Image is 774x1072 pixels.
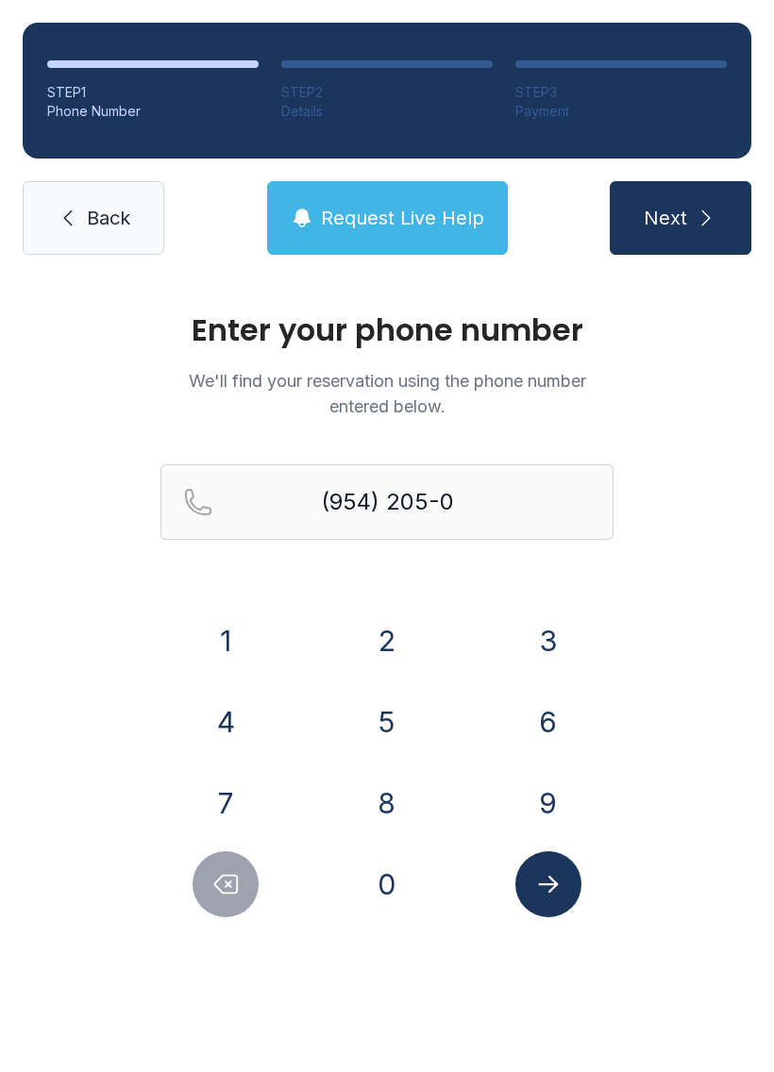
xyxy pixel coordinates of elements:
button: 2 [354,608,420,674]
span: Next [644,205,687,231]
div: Payment [515,102,727,121]
span: Back [87,205,130,231]
h1: Enter your phone number [160,315,614,345]
p: We'll find your reservation using the phone number entered below. [160,368,614,419]
div: STEP 1 [47,83,259,102]
button: 0 [354,851,420,917]
div: STEP 2 [281,83,493,102]
div: STEP 3 [515,83,727,102]
button: 4 [193,689,259,755]
button: 5 [354,689,420,755]
button: 8 [354,770,420,836]
button: 1 [193,608,259,674]
button: 9 [515,770,581,836]
button: 6 [515,689,581,755]
button: 7 [193,770,259,836]
button: 3 [515,608,581,674]
button: Delete number [193,851,259,917]
input: Reservation phone number [160,464,614,540]
div: Phone Number [47,102,259,121]
span: Request Live Help [321,205,484,231]
div: Details [281,102,493,121]
button: Submit lookup form [515,851,581,917]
